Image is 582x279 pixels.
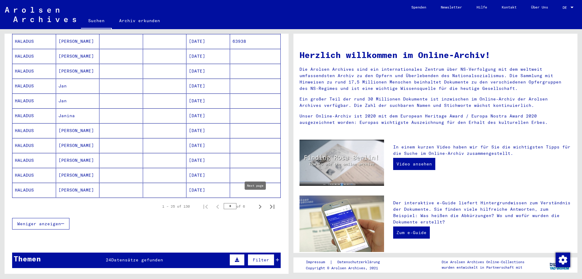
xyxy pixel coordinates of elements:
mat-cell: [PERSON_NAME] [56,34,100,49]
mat-cell: HALADUS [12,153,56,168]
button: Next page [254,200,266,213]
mat-cell: HALADUS [12,138,56,153]
p: In einem kurzen Video haben wir für Sie die wichtigsten Tipps für die Suche im Online-Archiv zusa... [393,144,571,157]
p: Unser Online-Archiv ist 2020 mit dem European Heritage Award / Europa Nostra Award 2020 ausgezeic... [299,113,571,126]
img: yv_logo.png [548,257,571,272]
mat-cell: HALADUS [12,79,56,93]
button: First page [199,200,212,213]
a: Datenschutzerklärung [333,259,387,265]
div: of 6 [224,203,254,209]
mat-cell: HALADUS [12,34,56,49]
span: Filter [253,257,269,263]
p: Ein großer Teil der rund 30 Millionen Dokumente ist inzwischen im Online-Archiv der Arolsen Archi... [299,96,571,109]
img: Arolsen_neg.svg [5,7,76,22]
mat-cell: [DATE] [186,79,230,93]
button: Last page [266,200,278,213]
mat-cell: Jan [56,79,100,93]
a: Zum e-Guide [393,226,430,239]
mat-cell: [DATE] [186,123,230,138]
a: Impressum [306,259,330,265]
p: wurden entwickelt in Partnerschaft mit [442,265,524,270]
img: eguide.jpg [299,196,384,252]
mat-cell: HALADUS [12,183,56,197]
mat-cell: [DATE] [186,168,230,182]
button: Previous page [212,200,224,213]
mat-cell: [DATE] [186,94,230,108]
mat-cell: [DATE] [186,108,230,123]
p: Die Arolsen Archives Online-Collections [442,259,524,265]
div: Themen [14,253,41,264]
mat-cell: [DATE] [186,138,230,153]
mat-cell: [DATE] [186,153,230,168]
p: Copyright © Arolsen Archives, 2021 [306,265,387,271]
mat-cell: [DATE] [186,34,230,49]
button: Filter [248,254,274,266]
a: Suchen [81,13,112,29]
img: Zustimmung ändern [556,253,570,267]
mat-cell: [PERSON_NAME] [56,123,100,138]
mat-cell: 63938 [230,34,281,49]
div: | [306,259,387,265]
mat-cell: Janina [56,108,100,123]
mat-cell: Jan [56,94,100,108]
div: 1 – 25 of 130 [162,204,190,209]
mat-cell: HALADUS [12,108,56,123]
img: video.jpg [299,140,384,186]
mat-cell: [DATE] [186,183,230,197]
span: Weniger anzeigen [17,221,61,226]
span: Datensätze gefunden [111,257,163,263]
mat-cell: [PERSON_NAME] [56,153,100,168]
mat-cell: HALADUS [12,64,56,78]
mat-cell: [PERSON_NAME] [56,168,100,182]
div: Zustimmung ändern [555,252,570,267]
a: Archiv erkunden [112,13,167,28]
mat-cell: [DATE] [186,49,230,63]
mat-cell: [PERSON_NAME] [56,64,100,78]
span: 24 [106,257,111,263]
p: Die Arolsen Archives sind ein internationales Zentrum über NS-Verfolgung mit dem weltweit umfasse... [299,66,571,92]
span: DE [563,5,569,10]
button: Weniger anzeigen [12,218,69,230]
mat-cell: [PERSON_NAME] [56,183,100,197]
h1: Herzlich willkommen im Online-Archiv! [299,49,571,61]
mat-cell: HALADUS [12,123,56,138]
mat-cell: [PERSON_NAME] [56,138,100,153]
mat-cell: [PERSON_NAME] [56,49,100,63]
mat-cell: [DATE] [186,64,230,78]
mat-cell: HALADUS [12,94,56,108]
a: Video ansehen [393,158,435,170]
mat-cell: HALADUS [12,49,56,63]
p: Der interaktive e-Guide liefert Hintergrundwissen zum Verständnis der Dokumente. Sie finden viele... [393,200,571,225]
mat-cell: HALADUS [12,168,56,182]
